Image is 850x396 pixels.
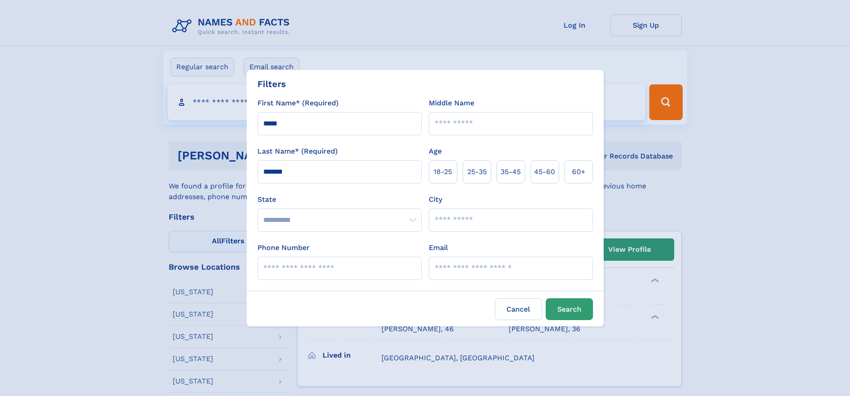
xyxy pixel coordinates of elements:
[257,77,286,91] div: Filters
[429,194,442,205] label: City
[257,194,422,205] label: State
[257,242,310,253] label: Phone Number
[434,167,452,177] span: 18‑25
[467,167,487,177] span: 25‑35
[501,167,521,177] span: 35‑45
[429,146,442,157] label: Age
[534,167,555,177] span: 45‑60
[495,298,542,320] label: Cancel
[546,298,593,320] button: Search
[572,167,585,177] span: 60+
[257,146,338,157] label: Last Name* (Required)
[429,242,448,253] label: Email
[257,98,339,108] label: First Name* (Required)
[429,98,474,108] label: Middle Name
